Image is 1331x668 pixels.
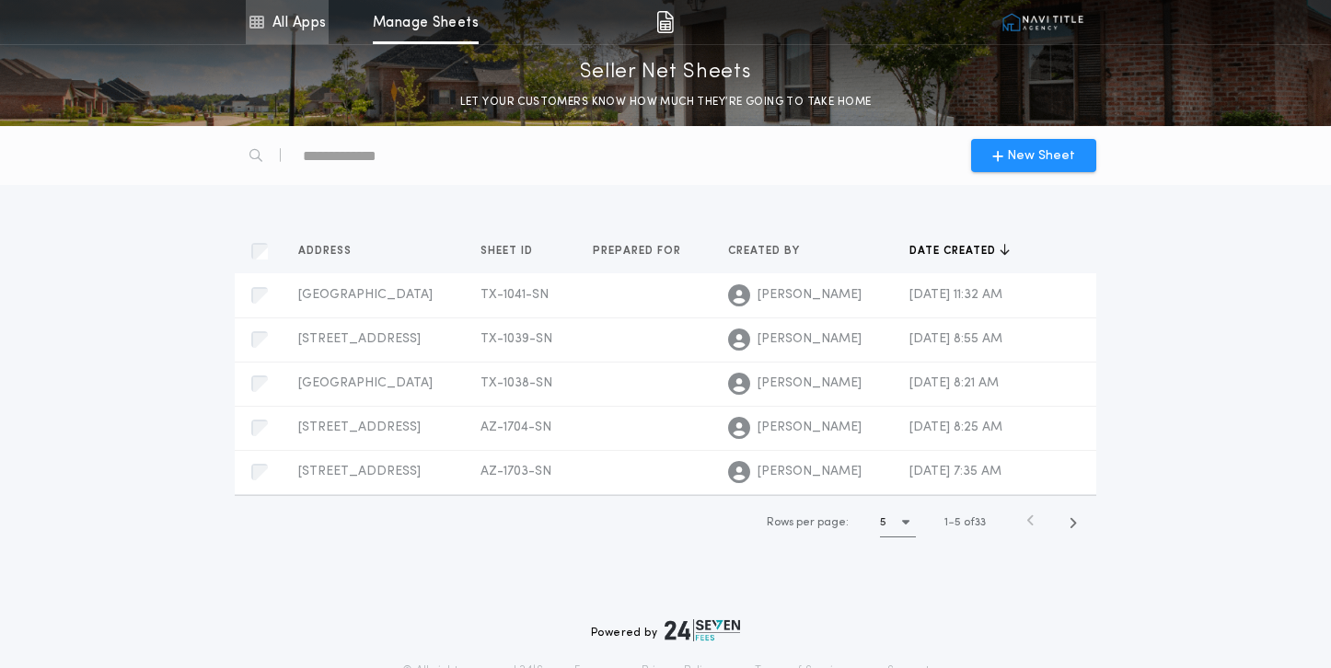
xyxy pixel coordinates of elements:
span: [PERSON_NAME] [758,286,862,305]
span: [PERSON_NAME] [758,419,862,437]
button: Address [298,242,365,260]
img: img [656,11,674,33]
span: Date created [909,244,1000,259]
button: Sheet ID [480,242,547,260]
span: TX-1038-SN [480,376,552,390]
span: [DATE] 8:55 AM [909,332,1002,346]
span: of 33 [964,514,986,531]
span: AZ-1704-SN [480,420,551,434]
span: [STREET_ADDRESS] [298,465,421,478]
span: Created by [728,244,804,259]
span: [GEOGRAPHIC_DATA] [298,376,433,390]
img: vs-icon [1002,13,1085,31]
span: [STREET_ADDRESS] [298,332,421,346]
span: Rows per page: [767,517,849,528]
span: 5 [955,517,961,528]
span: [DATE] 8:21 AM [909,376,999,390]
span: [STREET_ADDRESS] [298,420,421,434]
p: Seller Net Sheets [580,58,752,87]
span: Address [298,244,355,259]
span: [DATE] 7:35 AM [909,465,1001,478]
span: [PERSON_NAME] [758,330,862,349]
span: 1 [944,517,948,528]
p: LET YOUR CUSTOMERS KNOW HOW MUCH THEY’RE GOING TO TAKE HOME [460,93,872,111]
span: New Sheet [1007,146,1075,166]
span: AZ-1703-SN [480,465,551,478]
span: [GEOGRAPHIC_DATA] [298,288,433,302]
span: [PERSON_NAME] [758,374,862,393]
button: Created by [728,242,814,260]
span: [DATE] 11:32 AM [909,288,1002,302]
span: TX-1041-SN [480,288,549,302]
span: Prepared for [593,244,685,259]
h1: 5 [880,513,886,532]
button: 5 [880,508,916,537]
button: New Sheet [971,139,1096,172]
span: Sheet ID [480,244,537,259]
div: Powered by [591,619,740,641]
span: [DATE] 8:25 AM [909,420,1002,434]
span: [PERSON_NAME] [758,463,862,481]
img: logo [665,619,740,641]
button: Date created [909,242,1010,260]
span: TX-1039-SN [480,332,552,346]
